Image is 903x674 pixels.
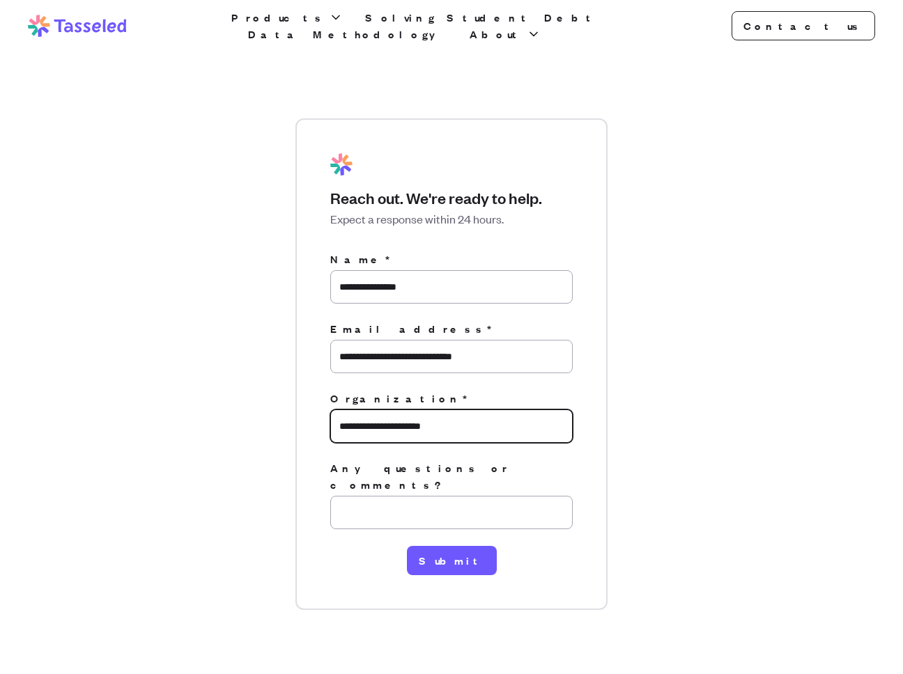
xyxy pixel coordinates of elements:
label: Email address* [330,320,573,340]
h3: Reach out. We're ready to help. [330,187,573,209]
span: Products [231,9,326,26]
a: Contact us [732,11,875,40]
button: About [467,26,543,42]
button: Products [229,9,346,26]
a: Data Methodology [245,26,450,42]
button: Submit [407,546,497,575]
a: Solving Student Debt [362,9,601,26]
span: About [470,26,524,42]
label: Organization* [330,390,573,409]
label: Name* [330,251,573,270]
p: Expect a response within 24 hours. [330,209,573,228]
label: Any questions or comments? [330,460,573,496]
